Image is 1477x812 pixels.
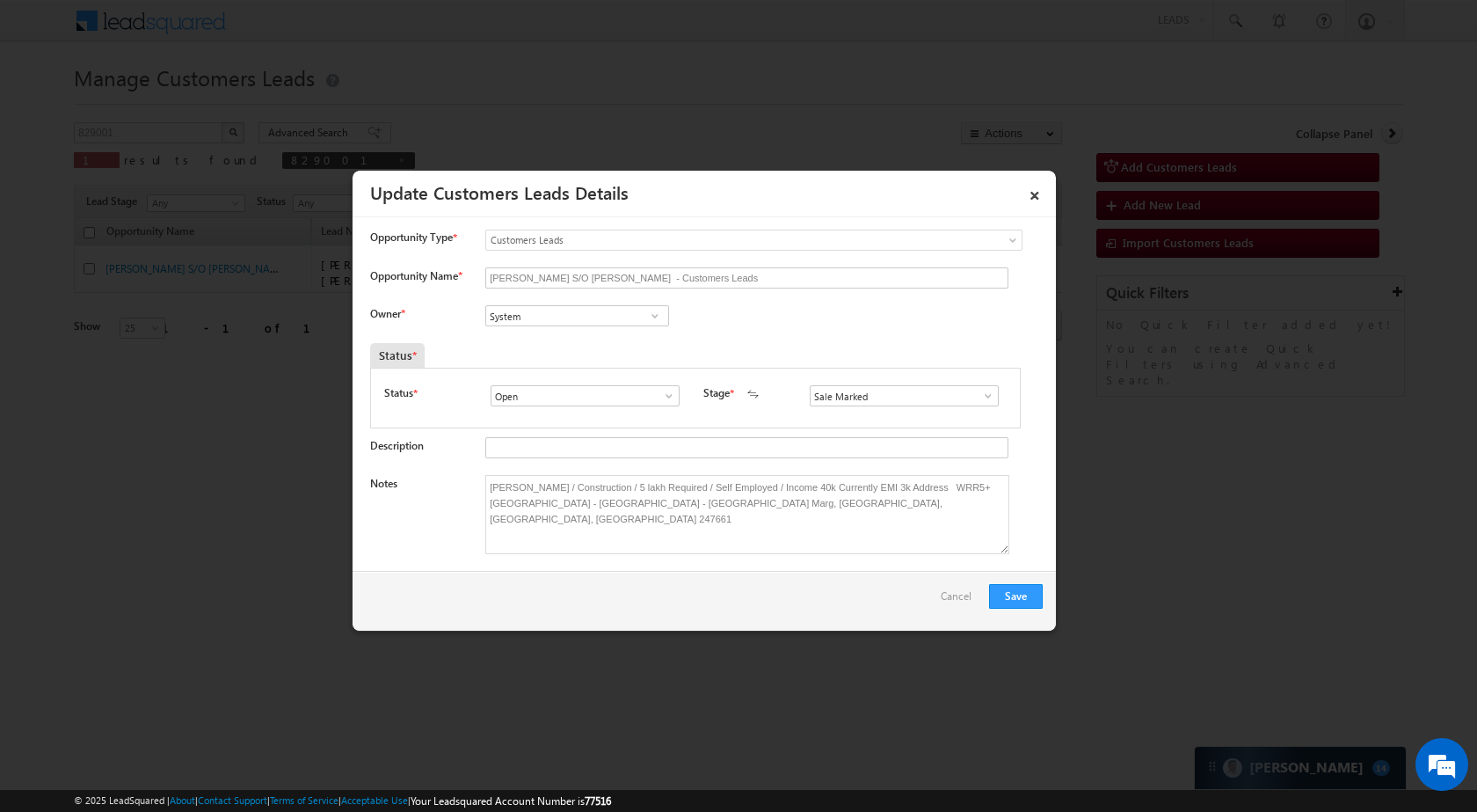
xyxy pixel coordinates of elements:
[170,794,195,806] a: About
[491,385,680,406] input: Type to Search
[288,9,331,51] div: Minimize live chat window
[370,230,453,245] span: Opportunity Type
[270,794,338,806] a: Terms of Service
[370,439,424,452] label: Description
[485,230,1022,251] a: Customers Leads
[653,387,675,405] a: Show All Items
[30,92,74,115] img: d_60004797649_company_0_60004797649
[74,793,611,809] span: © 2025 LeadSquared | | | | |
[370,343,425,368] div: Status
[810,385,999,406] input: Type to Search
[941,584,980,618] a: Cancel
[703,385,730,401] label: Stage
[91,92,295,115] div: Chat with us now
[585,794,611,808] span: 77516
[198,794,267,806] a: Contact Support
[411,794,611,808] span: Your Leadsquared Account Number is
[384,385,413,401] label: Status
[1020,177,1050,208] a: ×
[239,542,319,566] em: Start Chat
[370,179,629,204] a: Update Customers Leads Details
[23,163,321,527] textarea: Type your message and hit 'Enter'
[972,387,994,405] a: Show All Items
[370,477,397,490] label: Notes
[989,584,1043,609] button: Save
[644,307,666,325] a: Show All Items
[341,794,408,806] a: Acceptable Use
[485,305,669,326] input: Type to Search
[486,232,950,248] span: Customers Leads
[370,269,462,282] label: Opportunity Name
[370,307,404,320] label: Owner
